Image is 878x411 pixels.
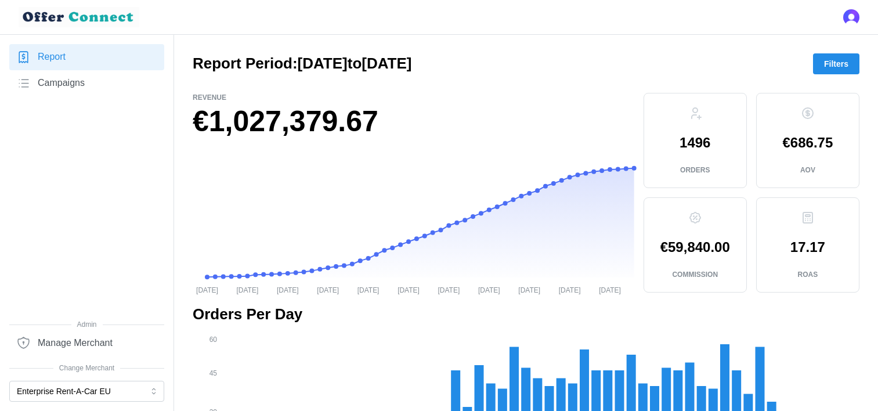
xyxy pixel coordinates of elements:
[790,240,825,254] p: 17.17
[843,9,859,26] button: Open user button
[398,286,420,294] tspan: [DATE]
[193,93,634,103] p: Revenue
[672,270,718,280] p: Commission
[559,286,581,294] tspan: [DATE]
[38,336,113,351] span: Manage Merchant
[9,381,164,402] button: Enterprise Rent-A-Car EU
[9,70,164,96] a: Campaigns
[680,136,710,150] p: 1496
[196,286,218,294] tspan: [DATE]
[9,330,164,356] a: Manage Merchant
[518,286,540,294] tspan: [DATE]
[9,363,164,374] span: Change Merchant
[800,165,815,175] p: AOV
[680,165,710,175] p: Orders
[357,286,380,294] tspan: [DATE]
[843,9,859,26] img: 's logo
[798,270,818,280] p: ROAS
[9,319,164,330] span: Admin
[193,103,634,140] h1: €1,027,379.67
[599,286,621,294] tspan: [DATE]
[824,54,848,74] span: Filters
[9,44,164,70] a: Report
[209,335,218,343] tspan: 60
[38,50,66,64] span: Report
[19,7,139,27] img: loyalBe Logo
[193,53,411,74] h2: Report Period: [DATE] to [DATE]
[660,240,730,254] p: €59,840.00
[38,76,85,91] span: Campaigns
[193,304,859,325] h2: Orders Per Day
[783,136,833,150] p: €686.75
[237,286,259,294] tspan: [DATE]
[813,53,859,74] button: Filters
[317,286,339,294] tspan: [DATE]
[277,286,299,294] tspan: [DATE]
[209,369,218,377] tspan: 45
[438,286,460,294] tspan: [DATE]
[478,286,500,294] tspan: [DATE]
